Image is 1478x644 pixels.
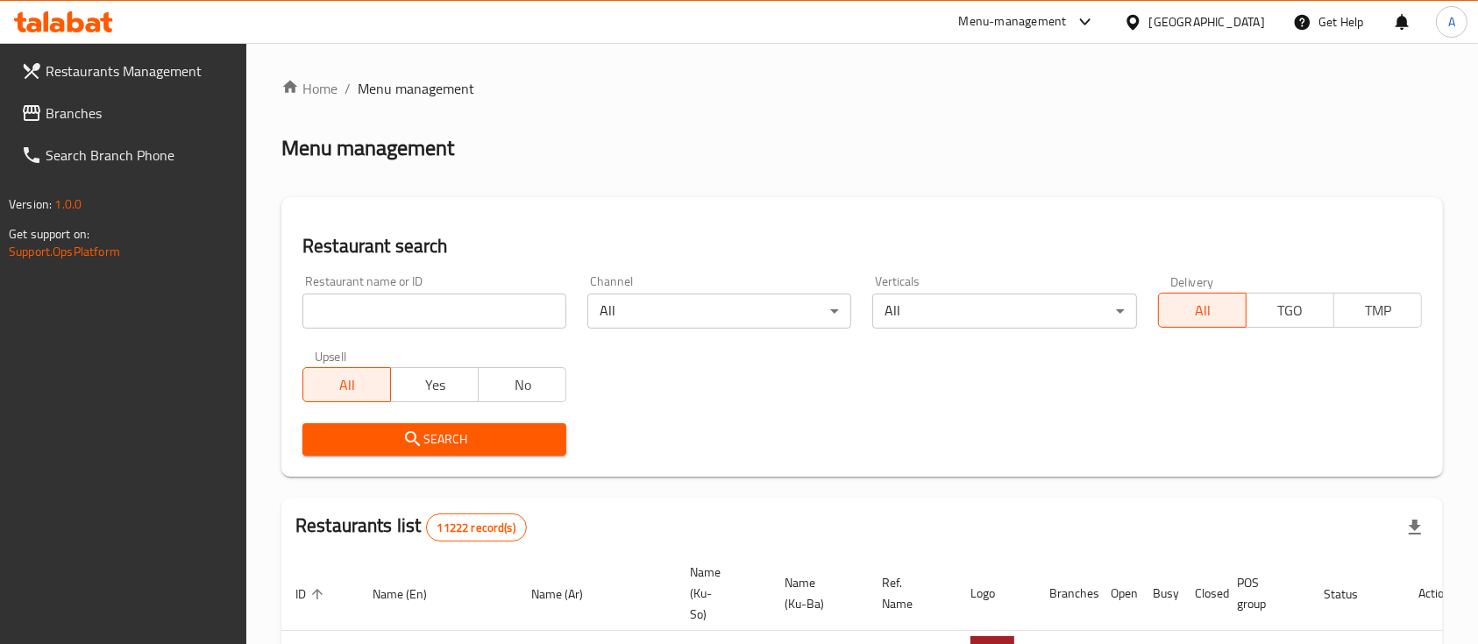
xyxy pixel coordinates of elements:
button: TGO [1246,293,1334,328]
button: TMP [1333,293,1422,328]
h2: Restaurant search [302,233,1422,259]
div: All [872,294,1136,329]
span: Search [316,428,552,450]
span: ID [295,584,329,605]
span: All [1166,298,1240,323]
button: Yes [390,367,479,402]
a: Home [281,78,338,99]
span: Name (Ar) [531,584,606,605]
button: All [302,367,391,402]
div: Export file [1394,506,1436,548]
span: TGO [1254,298,1327,323]
span: POS group [1237,572,1289,614]
th: Closed [1181,556,1223,631]
li: / [345,78,351,99]
span: All [310,372,384,398]
span: Get support on: [9,223,89,245]
span: 11222 record(s) [427,520,526,536]
a: Restaurants Management [7,50,247,92]
th: Busy [1139,556,1181,631]
span: Version: [9,193,52,216]
div: [GEOGRAPHIC_DATA] [1149,12,1265,32]
button: No [478,367,566,402]
span: Branches [46,103,233,124]
div: All [587,294,851,329]
a: Support.OpsPlatform [9,240,120,263]
span: Status [1324,584,1381,605]
th: Open [1097,556,1139,631]
button: Search [302,423,566,456]
div: Menu-management [959,11,1067,32]
span: No [486,372,559,398]
span: Yes [398,372,472,398]
span: Menu management [358,78,474,99]
div: Total records count [426,513,527,541]
span: Name (Ku-Ba) [785,572,847,614]
span: Name (En) [373,584,450,605]
label: Delivery [1170,275,1214,287]
span: Search Branch Phone [46,145,233,166]
nav: breadcrumb [281,78,1443,99]
span: Ref. Name [882,572,935,614]
h2: Restaurants list [295,513,527,541]
span: TMP [1341,298,1415,323]
th: Logo [956,556,1035,631]
a: Branches [7,92,247,134]
span: 1.0.0 [54,193,82,216]
a: Search Branch Phone [7,134,247,176]
input: Search for restaurant name or ID.. [302,294,566,329]
label: Upsell [315,350,347,362]
button: All [1158,293,1247,328]
span: Name (Ku-So) [690,562,750,625]
th: Branches [1035,556,1097,631]
span: A [1448,12,1455,32]
th: Action [1404,556,1465,631]
span: Restaurants Management [46,60,233,81]
h2: Menu management [281,134,454,162]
